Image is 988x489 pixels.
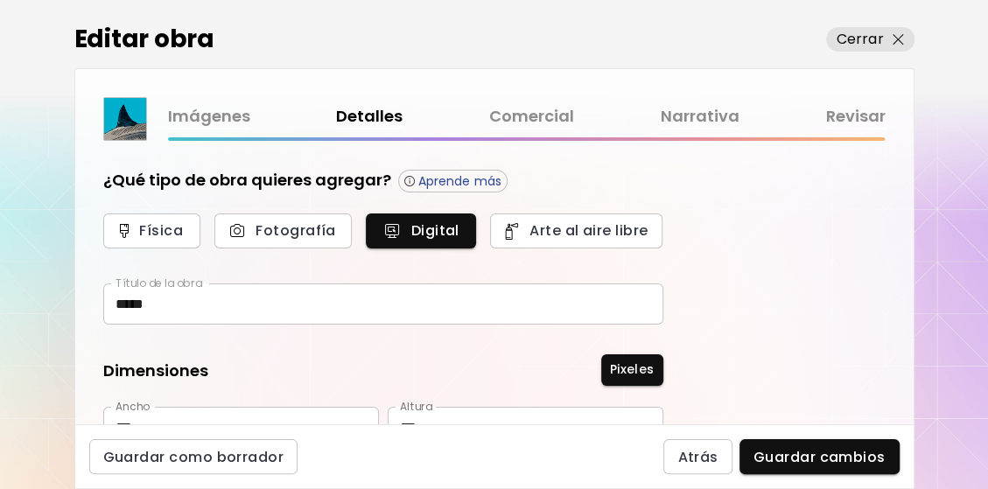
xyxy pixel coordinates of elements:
a: Revisar [826,104,886,129]
span: Digital [385,221,457,240]
span: Guardar como borrador [103,448,284,466]
button: Digital [366,213,476,248]
button: Física [103,213,200,248]
span: Atrás [677,448,718,466]
button: Atrás [663,439,732,474]
button: Aprende más [398,170,508,192]
span: Física [123,221,181,240]
button: Pixeles [601,354,663,386]
img: thumbnail [104,98,146,140]
button: Guardar como borrador [89,439,298,474]
span: Arte al aire libre [509,221,643,240]
button: Guardar cambios [739,439,900,474]
a: Imágenes [168,104,250,129]
p: Aprende más [418,173,501,189]
a: Narrativa [661,104,739,129]
span: Guardar cambios [753,448,886,466]
span: Pixeles [610,360,655,379]
h5: ¿Qué tipo de obra quieres agregar? [103,169,391,192]
h5: Dimensiones [103,360,208,386]
span: px [634,419,650,436]
button: Fotografía [214,213,352,248]
a: Comercial [489,104,574,129]
span: Fotografía [234,221,333,240]
span: px [349,419,366,436]
button: Arte al aire libre [490,213,662,248]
